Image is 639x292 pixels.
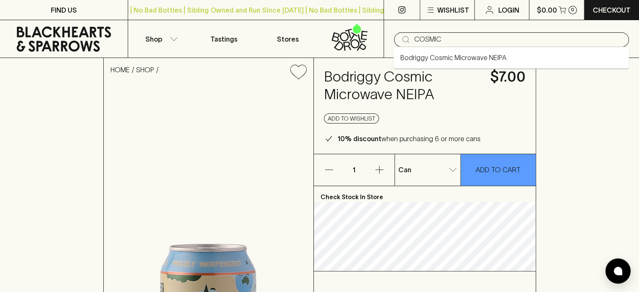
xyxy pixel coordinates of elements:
[128,20,192,58] button: Shop
[110,66,130,74] a: HOME
[476,165,521,175] p: ADD TO CART
[337,134,481,144] p: when purchasing 6 or more cans
[344,154,364,186] p: 1
[51,5,77,15] p: FIND US
[337,135,381,142] b: 10% discount
[145,34,162,44] p: Shop
[537,5,557,15] p: $0.00
[210,34,237,44] p: Tastings
[398,165,411,175] p: Can
[287,61,310,83] button: Add to wishlist
[593,5,631,15] p: Checkout
[461,154,536,186] button: ADD TO CART
[571,8,574,12] p: 0
[136,66,154,74] a: SHOP
[277,34,299,44] p: Stores
[395,161,460,178] div: Can
[324,113,379,124] button: Add to wishlist
[324,68,480,103] h4: Bodriggy Cosmic Microwave NEIPA
[314,186,536,202] p: Check Stock In Store
[400,53,507,63] a: Bodriggy Cosmic Microwave NEIPA
[192,20,256,58] a: Tastings
[614,267,622,275] img: bubble-icon
[256,20,320,58] a: Stores
[437,5,469,15] p: Wishlist
[414,33,622,46] input: Try "Pinot noir"
[490,68,526,86] h4: $7.00
[498,5,519,15] p: Login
